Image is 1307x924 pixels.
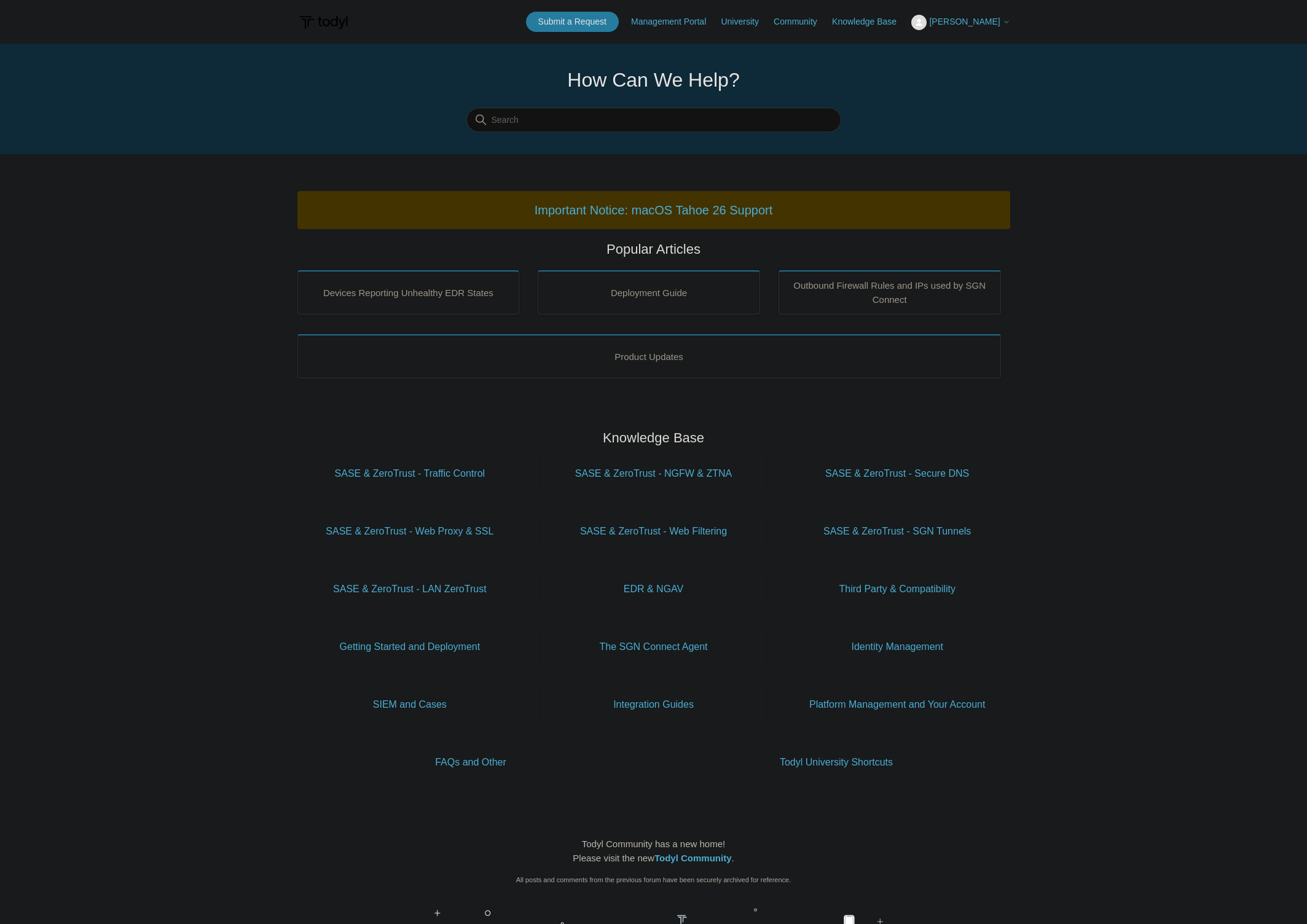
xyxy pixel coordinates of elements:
a: Third Party & Compatibility [785,570,1010,609]
span: FAQs and Other [316,755,626,770]
a: SASE & ZeroTrust - Traffic Control [297,454,523,493]
span: SASE & ZeroTrust - Secure DNS [803,466,992,481]
a: Community [774,15,830,28]
a: Important Notice: macOS Tahoe 26 Support [535,203,773,217]
span: Identity Management [803,640,992,654]
h1: How Can We Help? [466,65,841,95]
a: The SGN Connect Agent [541,627,766,667]
span: Platform Management and Your Account [803,697,992,712]
span: EDR & NGAV [559,582,748,597]
a: Todyl Community [654,853,732,863]
a: FAQs and Other [297,743,645,782]
a: Integration Guides [541,685,766,724]
a: Knowledge Base [832,15,909,28]
span: SASE & ZeroTrust - Web Filtering [559,524,748,539]
a: SASE & ZeroTrust - Web Filtering [541,512,766,551]
h2: Knowledge Base [297,428,1010,448]
div: All posts and comments from the previous forum have been securely archived for reference. [297,875,1010,885]
a: Deployment Guide [538,270,760,315]
a: Identity Management [785,627,1010,667]
a: Platform Management and Your Account [785,685,1010,724]
a: Todyl University Shortcuts [663,743,1010,782]
div: Todyl Community has a new home! Please visit the new . [297,837,1010,865]
span: Todyl University Shortcuts [681,755,992,770]
span: SASE & ZeroTrust - SGN Tunnels [803,524,992,539]
span: The SGN Connect Agent [559,640,748,654]
a: Outbound Firewall Rules and IPs used by SGN Connect [779,270,1001,315]
span: Getting Started and Deployment [316,640,504,654]
a: SASE & ZeroTrust - Secure DNS [785,454,1010,493]
a: Management Portal [631,15,718,28]
span: Integration Guides [559,697,748,712]
button: [PERSON_NAME] [911,15,1010,30]
a: SIEM and Cases [297,685,523,724]
img: Todyl Support Center Help Center home page [297,11,350,34]
a: Product Updates [297,334,1001,378]
span: SASE & ZeroTrust - Traffic Control [316,466,504,481]
span: SIEM and Cases [316,697,504,712]
a: University [721,15,771,28]
a: SASE & ZeroTrust - NGFW & ZTNA [541,454,766,493]
input: Search [466,108,841,133]
a: Getting Started and Deployment [297,627,523,667]
span: SASE & ZeroTrust - LAN ZeroTrust [316,582,504,597]
a: Devices Reporting Unhealthy EDR States [297,270,520,315]
h2: Popular Articles [297,239,1010,259]
a: EDR & NGAV [541,570,766,609]
span: Third Party & Compatibility [803,582,992,597]
span: [PERSON_NAME] [929,17,1000,26]
a: SASE & ZeroTrust - Web Proxy & SSL [297,512,523,551]
a: SASE & ZeroTrust - SGN Tunnels [785,512,1010,551]
a: Submit a Request [526,12,619,32]
span: SASE & ZeroTrust - Web Proxy & SSL [316,524,504,539]
span: SASE & ZeroTrust - NGFW & ZTNA [559,466,748,481]
a: SASE & ZeroTrust - LAN ZeroTrust [297,570,523,609]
